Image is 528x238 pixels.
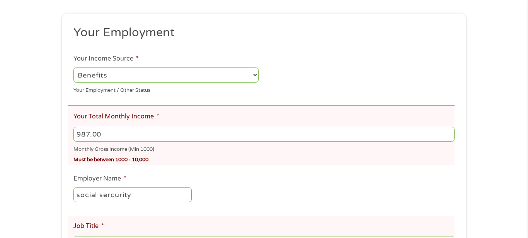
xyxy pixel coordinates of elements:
[73,187,192,202] input: Walmart
[73,55,139,63] label: Your Income Source
[73,84,259,94] div: Your Employment / Other Status
[73,25,449,41] h2: Your Employment
[73,154,455,164] div: Must be between 1000 - 10,000.
[73,113,159,121] label: Your Total Monthly Income
[73,127,455,142] input: 1800
[73,143,455,154] div: Monthly Gross Income (Min 1000)
[73,175,126,183] label: Employer Name
[73,222,104,230] label: Job Title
